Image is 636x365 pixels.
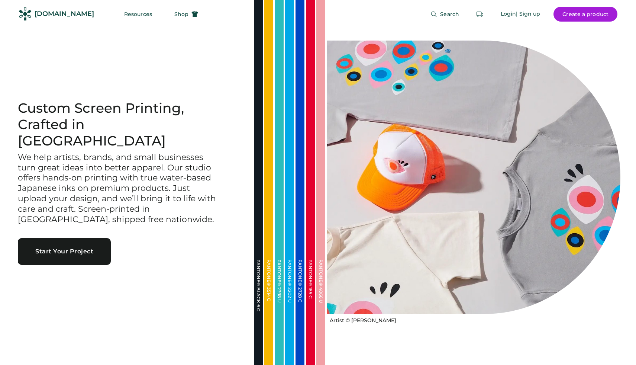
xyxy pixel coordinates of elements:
[298,259,302,334] div: PANTONE® 2728 C
[330,317,396,324] div: Artist © [PERSON_NAME]
[501,10,516,18] div: Login
[115,7,161,22] button: Resources
[472,7,487,22] button: Retrieve an order
[18,152,219,225] h3: We help artists, brands, and small businesses turn great ideas into better apparel. Our studio of...
[35,9,94,19] div: [DOMAIN_NAME]
[19,7,32,20] img: Rendered Logo - Screens
[319,259,323,334] div: PANTONE® 4066 U
[287,259,292,334] div: PANTONE® 2202 U
[440,12,459,17] span: Search
[308,259,313,334] div: PANTONE® 185 C
[18,238,111,265] button: Start Your Project
[256,259,261,334] div: PANTONE® BLACK 6 C
[267,259,271,334] div: PANTONE® 3514 C
[553,7,617,22] button: Create a product
[277,259,281,334] div: PANTONE® 2398 U
[165,7,207,22] button: Shop
[327,314,396,324] a: Artist © [PERSON_NAME]
[174,12,188,17] span: Shop
[18,100,236,149] h1: Custom Screen Printing, Crafted in [GEOGRAPHIC_DATA]
[422,7,468,22] button: Search
[516,10,540,18] div: | Sign up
